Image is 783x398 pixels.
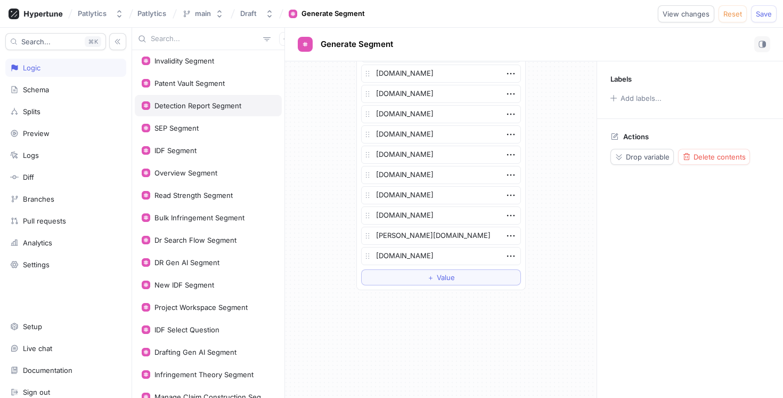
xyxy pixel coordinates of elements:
div: Generate Segment [301,9,365,19]
input: Search... [151,34,259,44]
button: Draft [236,5,278,22]
div: Invalidity Segment [154,57,214,65]
p: Labels [610,75,632,83]
div: Pull requests [23,217,66,225]
div: Infringement Theory Segment [154,370,254,379]
button: Reset [719,5,747,22]
div: Patent Vault Segment [154,79,225,87]
textarea: [DOMAIN_NAME] [361,186,521,204]
div: Logs [23,151,39,160]
button: Add labels... [607,91,664,105]
div: Preview [23,129,50,138]
button: ＋Value [361,269,521,285]
button: main [178,5,228,22]
button: Save [751,5,777,22]
div: Patlytics [78,9,107,18]
button: Search...K [5,33,106,50]
div: Read Strength Segment [154,191,233,200]
div: Detection Report Segment [154,101,241,110]
div: Documentation [23,366,72,375]
button: Patlytics [74,5,128,22]
div: Branches [23,195,54,203]
div: Drafting Gen AI Segment [154,348,236,356]
div: Dr Search Flow Segment [154,236,236,244]
button: Delete contents [678,149,750,165]
textarea: [DOMAIN_NAME] [361,146,521,164]
div: New IDF Segment [154,281,214,289]
div: Bulk Infringement Segment [154,213,244,222]
div: Live chat [23,344,52,353]
span: View changes [663,11,709,17]
span: Delete contents [694,154,746,160]
div: Analytics [23,238,52,247]
span: ＋ [427,274,434,281]
div: Settings [23,260,50,269]
span: Patlytics [137,10,166,17]
p: Actions [623,132,649,141]
div: SEP Segment [154,124,199,132]
span: Generate Segment [321,40,393,49]
span: Drop variable [626,154,670,160]
span: Search... [21,38,51,45]
div: Draft [240,9,257,18]
span: Value [437,274,455,281]
div: Logic [23,63,40,72]
div: Overview Segment [154,169,217,177]
div: IDF Select Question [154,325,219,334]
div: Diff [23,173,34,181]
div: Sign out [23,388,50,396]
div: IDF Segment [154,146,197,155]
div: Project Workspace Segment [154,303,248,312]
div: Schema [23,85,49,94]
div: DR Gen AI Segment [154,258,219,267]
a: Documentation [5,361,126,379]
textarea: [DOMAIN_NAME] [361,85,521,103]
textarea: [PERSON_NAME][DOMAIN_NAME] [361,227,521,245]
textarea: [DOMAIN_NAME] [361,166,521,184]
textarea: [DOMAIN_NAME] [361,125,521,144]
div: Splits [23,107,40,116]
button: View changes [658,5,714,22]
textarea: [DOMAIN_NAME] [361,206,521,225]
button: Drop variable [610,149,674,165]
div: Add labels... [621,95,662,102]
div: main [195,9,211,18]
div: Setup [23,322,42,331]
div: K [85,36,101,47]
span: Reset [723,11,742,17]
textarea: [DOMAIN_NAME] [361,105,521,123]
textarea: [DOMAIN_NAME] [361,65,521,83]
span: Save [756,11,772,17]
textarea: [DOMAIN_NAME] [361,247,521,265]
